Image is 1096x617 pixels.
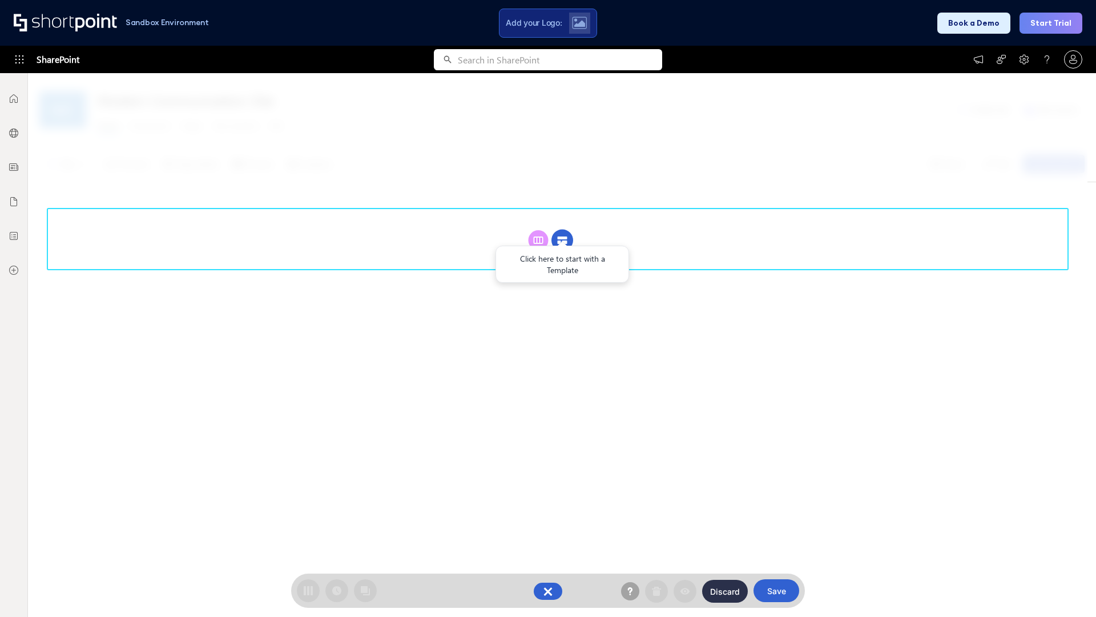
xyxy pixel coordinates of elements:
button: Discard [702,580,748,603]
iframe: Chat Widget [1039,562,1096,617]
input: Search in SharePoint [458,49,662,70]
h1: Sandbox Environment [126,19,209,26]
span: Add your Logo: [506,18,562,28]
img: Upload logo [572,17,587,29]
span: SharePoint [37,46,79,73]
button: Save [753,579,799,602]
button: Start Trial [1020,13,1082,34]
button: Book a Demo [937,13,1010,34]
